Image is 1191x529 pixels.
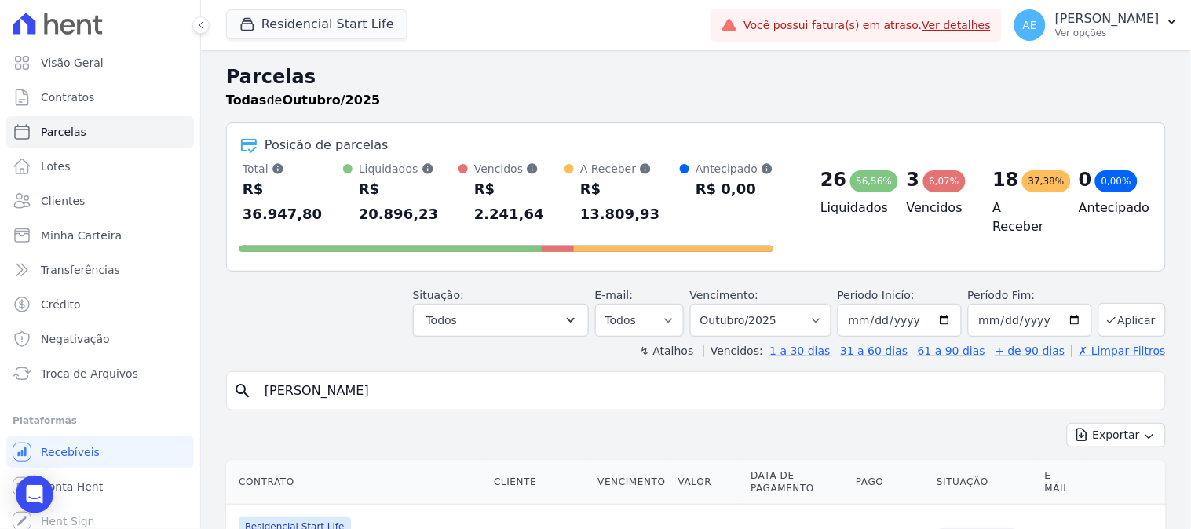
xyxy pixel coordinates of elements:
[283,93,381,108] strong: Outubro/2025
[591,460,671,505] th: Vencimento
[580,161,680,177] div: A Receber
[6,151,194,182] a: Lotes
[243,161,343,177] div: Total
[6,436,194,468] a: Recebíveis
[907,167,920,192] div: 3
[744,460,849,505] th: Data de Pagamento
[255,375,1159,407] input: Buscar por nome do lote ou do cliente
[413,304,589,337] button: Todos
[41,331,110,347] span: Negativação
[907,199,968,217] h4: Vencidos
[41,444,100,460] span: Recebíveis
[930,460,1038,505] th: Situação
[426,311,457,330] span: Todos
[474,177,564,227] div: R$ 2.241,64
[838,289,915,301] label: Período Inicío:
[672,460,745,505] th: Valor
[226,91,380,110] p: de
[1002,3,1191,47] button: AE [PERSON_NAME] Ver opções
[359,161,458,177] div: Liquidados
[1055,11,1160,27] p: [PERSON_NAME]
[996,345,1065,357] a: + de 90 dias
[6,358,194,389] a: Troca de Arquivos
[1079,167,1092,192] div: 0
[1022,170,1071,192] div: 37,38%
[6,471,194,502] a: Conta Hent
[41,55,104,71] span: Visão Geral
[226,63,1166,91] h2: Parcelas
[41,89,94,105] span: Contratos
[359,177,458,227] div: R$ 20.896,23
[850,170,899,192] div: 56,56%
[918,345,985,357] a: 61 a 90 dias
[1072,345,1166,357] a: ✗ Limpar Filtros
[923,170,966,192] div: 6,07%
[6,254,194,286] a: Transferências
[1079,199,1140,217] h4: Antecipado
[41,228,122,243] span: Minha Carteira
[6,47,194,78] a: Visão Geral
[595,289,634,301] label: E-mail:
[1067,423,1166,447] button: Exportar
[233,381,252,400] i: search
[243,177,343,227] div: R$ 36.947,80
[226,460,488,505] th: Contrato
[840,345,908,357] a: 31 a 60 dias
[6,116,194,148] a: Parcelas
[1055,27,1160,39] p: Ver opções
[6,289,194,320] a: Crédito
[6,82,194,113] a: Contratos
[41,159,71,174] span: Lotes
[703,345,763,357] label: Vencidos:
[640,345,693,357] label: ↯ Atalhos
[696,177,773,202] div: R$ 0,00
[6,220,194,251] a: Minha Carteira
[41,193,85,209] span: Clientes
[488,460,591,505] th: Cliente
[993,199,1054,236] h4: A Receber
[1023,20,1037,31] span: AE
[13,411,188,430] div: Plataformas
[968,287,1092,304] label: Período Fim:
[226,9,407,39] button: Residencial Start Life
[1095,170,1138,192] div: 0,00%
[41,262,120,278] span: Transferências
[849,460,930,505] th: Pago
[474,161,564,177] div: Vencidos
[743,17,991,34] span: Você possui fatura(s) em atraso.
[6,323,194,355] a: Negativação
[690,289,758,301] label: Vencimento:
[1039,460,1085,505] th: E-mail
[226,93,267,108] strong: Todas
[770,345,831,357] a: 1 a 30 dias
[993,167,1019,192] div: 18
[16,476,53,513] div: Open Intercom Messenger
[41,297,81,312] span: Crédito
[41,124,86,140] span: Parcelas
[820,199,882,217] h4: Liquidados
[1098,303,1166,337] button: Aplicar
[696,161,773,177] div: Antecipado
[922,19,992,31] a: Ver detalhes
[413,289,464,301] label: Situação:
[6,185,194,217] a: Clientes
[265,136,389,155] div: Posição de parcelas
[41,366,138,381] span: Troca de Arquivos
[820,167,846,192] div: 26
[580,177,680,227] div: R$ 13.809,93
[41,479,103,494] span: Conta Hent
